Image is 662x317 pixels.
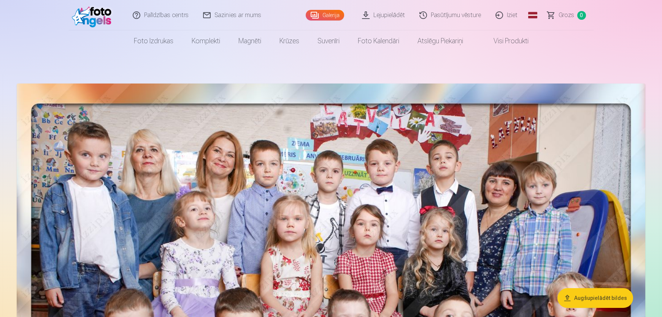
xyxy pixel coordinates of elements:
[183,30,229,52] a: Komplekti
[270,30,308,52] a: Krūzes
[408,30,472,52] a: Atslēgu piekariņi
[229,30,270,52] a: Magnēti
[559,11,574,20] span: Grozs
[472,30,538,52] a: Visi produkti
[308,30,349,52] a: Suvenīri
[306,10,344,21] a: Galerija
[557,288,633,308] button: Augšupielādēt bildes
[577,11,586,20] span: 0
[125,30,183,52] a: Foto izdrukas
[349,30,408,52] a: Foto kalendāri
[72,3,116,27] img: /fa1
